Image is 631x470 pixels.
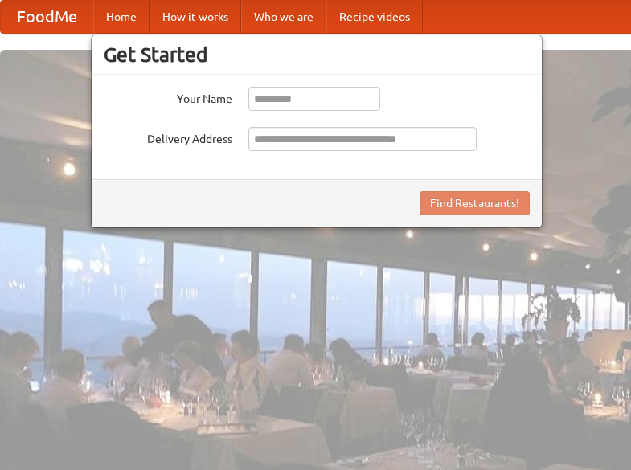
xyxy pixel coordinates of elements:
[326,1,423,33] a: Recipe videos
[104,43,530,67] h3: Get Started
[1,1,93,33] a: FoodMe
[420,191,530,215] button: Find Restaurants!
[150,1,241,33] a: How it works
[241,1,326,33] a: Who we are
[104,127,232,147] label: Delivery Address
[104,87,232,107] label: Your Name
[93,1,150,33] a: Home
